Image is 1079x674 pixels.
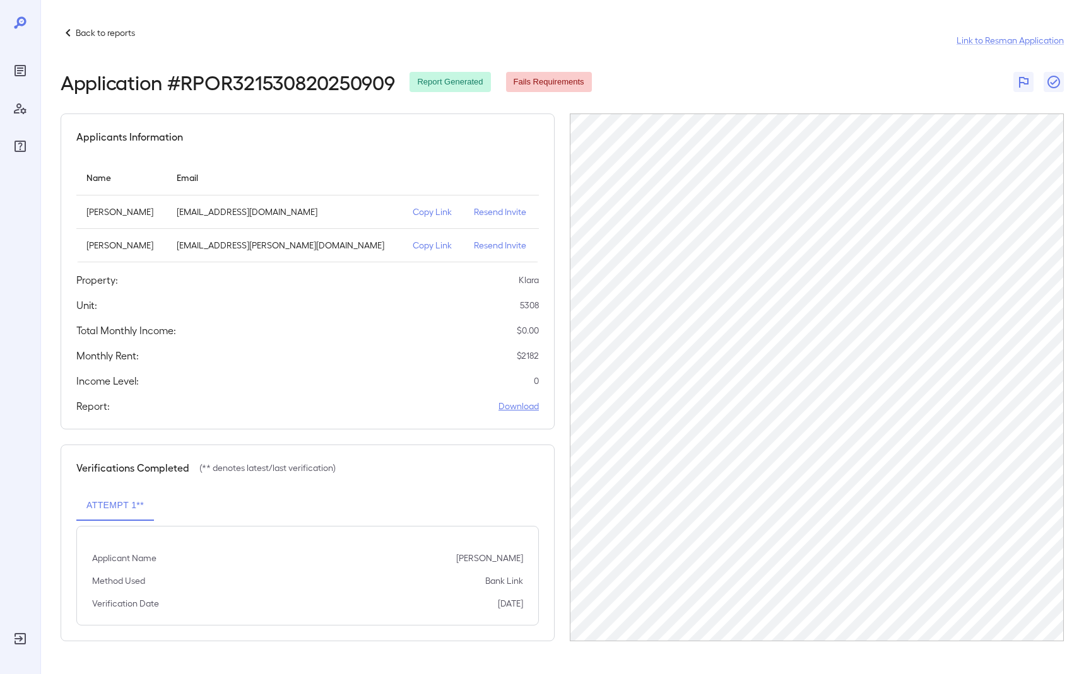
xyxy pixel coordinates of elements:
p: [PERSON_NAME] [456,552,523,564]
p: 5308 [520,299,539,311]
p: [PERSON_NAME] [86,239,156,252]
h5: Unit: [76,298,97,313]
a: Download [498,400,539,412]
div: FAQ [10,136,30,156]
h5: Income Level: [76,373,139,388]
th: Name [76,160,167,195]
button: Attempt 1** [76,491,154,521]
a: Link to Resman Application [957,34,1064,47]
p: [DATE] [498,597,523,610]
p: [EMAIL_ADDRESS][DOMAIN_NAME] [177,206,392,218]
p: Bank Link [485,574,523,587]
p: 0 [534,375,539,387]
p: Method Used [92,574,145,587]
div: Reports [10,61,30,81]
h5: Verifications Completed [76,460,189,475]
p: $ 2182 [517,349,539,362]
p: Copy Link [413,239,454,252]
button: Flag Report [1013,72,1034,92]
div: Log Out [10,629,30,649]
p: Applicant Name [92,552,156,564]
p: Back to reports [76,26,135,39]
p: [EMAIL_ADDRESS][PERSON_NAME][DOMAIN_NAME] [177,239,392,252]
h5: Total Monthly Income: [76,323,176,338]
p: $ 0.00 [517,324,539,337]
h5: Applicants Information [76,129,183,144]
button: Close Report [1044,72,1064,92]
p: Klara [519,274,539,286]
div: Manage Users [10,98,30,119]
table: simple table [76,160,539,262]
span: Report Generated [410,76,490,88]
p: Copy Link [413,206,454,218]
p: (** denotes latest/last verification) [199,462,336,474]
p: [PERSON_NAME] [86,206,156,218]
p: Verification Date [92,597,159,610]
h5: Report: [76,398,110,414]
p: Resend Invite [474,239,529,252]
h5: Monthly Rent: [76,348,139,363]
h5: Property: [76,272,118,288]
h2: Application # RPOR321530820250909 [61,71,394,93]
th: Email [167,160,403,195]
span: Fails Requirements [506,76,592,88]
p: Resend Invite [474,206,529,218]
